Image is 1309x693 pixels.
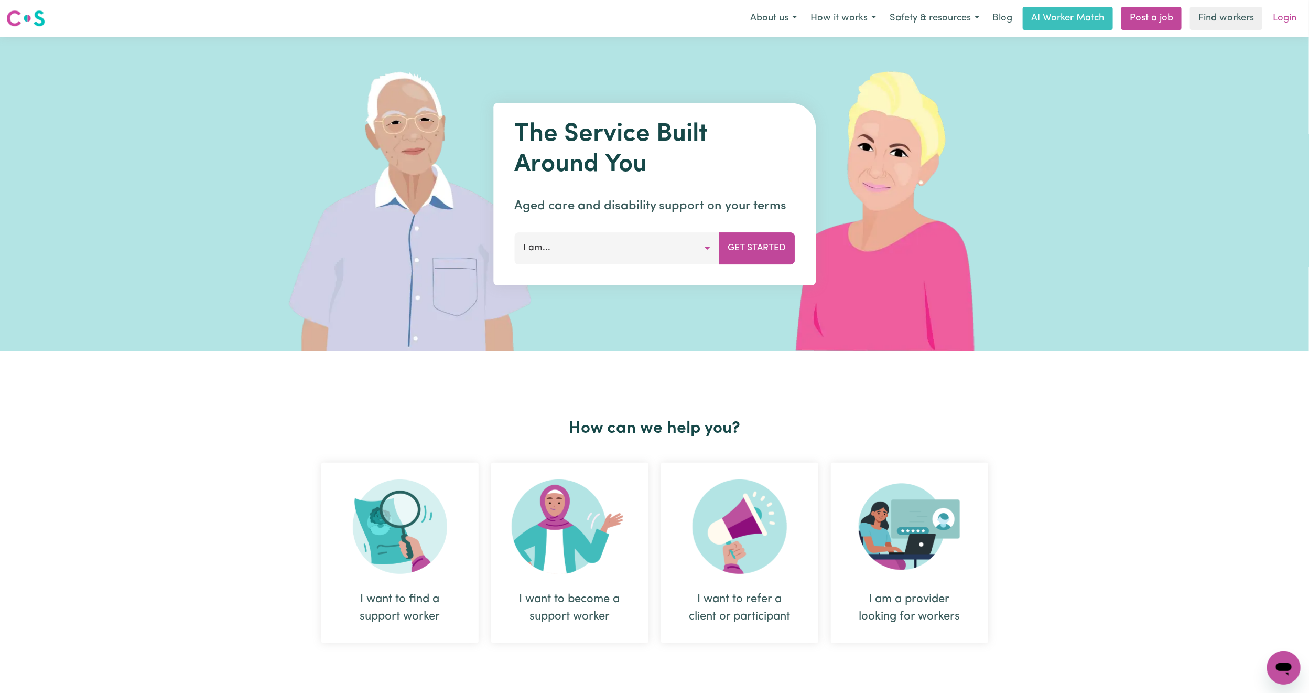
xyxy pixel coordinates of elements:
[719,232,795,264] button: Get Started
[804,7,883,29] button: How it works
[6,6,45,30] a: Careseekers logo
[347,591,453,625] div: I want to find a support worker
[859,479,960,574] img: Provider
[514,232,719,264] button: I am...
[831,463,988,643] div: I am a provider looking for workers
[986,7,1019,30] a: Blog
[883,7,986,29] button: Safety & resources
[1267,651,1301,685] iframe: Button to launch messaging window, conversation in progress
[321,463,479,643] div: I want to find a support worker
[1121,7,1182,30] a: Post a job
[512,479,628,574] img: Become Worker
[6,9,45,28] img: Careseekers logo
[1023,7,1113,30] a: AI Worker Match
[686,591,793,625] div: I want to refer a client or participant
[1190,7,1262,30] a: Find workers
[315,419,994,439] h2: How can we help you?
[514,197,795,216] p: Aged care and disability support on your terms
[693,479,787,574] img: Refer
[514,120,795,180] h1: The Service Built Around You
[491,463,648,643] div: I want to become a support worker
[743,7,804,29] button: About us
[856,591,963,625] div: I am a provider looking for workers
[353,479,447,574] img: Search
[661,463,818,643] div: I want to refer a client or participant
[1267,7,1303,30] a: Login
[516,591,623,625] div: I want to become a support worker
